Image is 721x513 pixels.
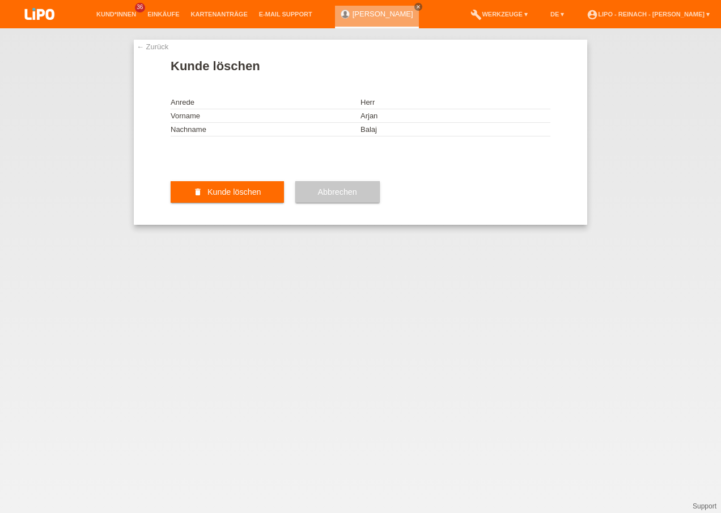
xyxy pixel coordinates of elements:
a: DE ▾ [545,11,570,18]
i: close [415,4,421,10]
span: Kunde löschen [207,187,261,196]
a: LIPO pay [11,23,68,32]
i: delete [193,187,202,196]
td: Balaj [360,123,550,136]
a: account_circleLIPO - Reinach - [PERSON_NAME] ▾ [581,11,715,18]
td: Nachname [171,123,360,136]
i: account_circle [587,9,598,20]
a: Kartenanträge [185,11,253,18]
a: [PERSON_NAME] [353,10,413,18]
button: delete Kunde löschen [171,181,284,203]
td: Arjan [360,109,550,123]
a: Support [693,502,716,510]
span: Abbrechen [318,187,357,196]
a: close [414,3,422,11]
button: Abbrechen [295,181,380,203]
a: ← Zurück [137,42,168,51]
i: build [470,9,482,20]
a: Einkäufe [142,11,185,18]
td: Anrede [171,96,360,109]
a: buildWerkzeuge ▾ [465,11,533,18]
td: Vorname [171,109,360,123]
td: Herr [360,96,550,109]
a: Kund*innen [91,11,142,18]
h1: Kunde löschen [171,59,550,73]
span: 36 [135,3,145,12]
a: E-Mail Support [253,11,318,18]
